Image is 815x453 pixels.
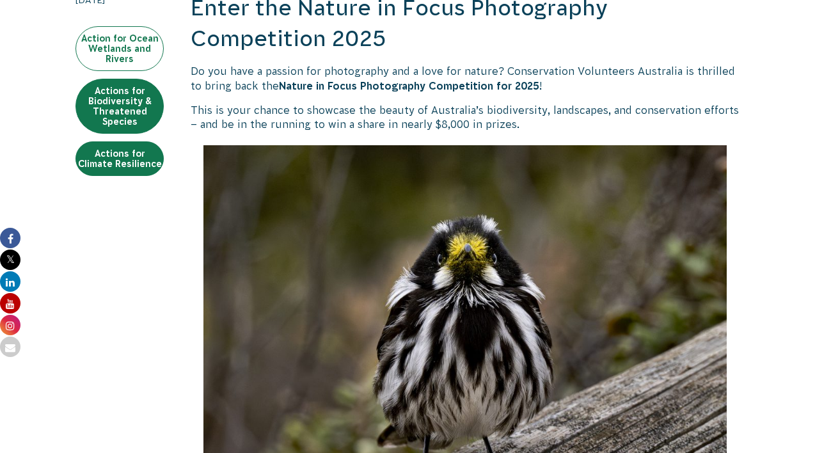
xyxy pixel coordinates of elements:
[279,80,539,91] strong: Nature in Focus Photography Competition for 2025
[75,26,164,71] a: Action for Ocean Wetlands and Rivers
[191,64,740,93] p: Do you have a passion for photography and a love for nature? Conservation Volunteers Australia is...
[75,141,164,176] a: Actions for Climate Resilience
[191,103,740,132] p: This is your chance to showcase the beauty of Australia’s biodiversity, landscapes, and conservat...
[75,79,164,134] a: Actions for Biodiversity & Threatened Species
